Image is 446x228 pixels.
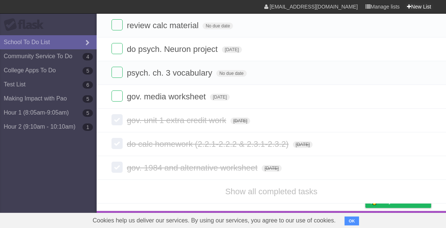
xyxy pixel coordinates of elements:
[222,46,242,53] span: [DATE]
[111,138,123,149] label: Done
[85,213,343,228] span: Cookies help us deliver our services. By using our services, you agree to our use of cookies.
[111,67,123,78] label: Done
[225,187,317,196] a: Show all completed tasks
[83,109,93,117] b: 5
[216,70,246,77] span: No due date
[230,118,251,124] span: [DATE]
[345,217,359,225] button: OK
[83,67,93,75] b: 5
[127,163,259,172] span: gov. 1984 and alternative worksheet
[262,165,282,172] span: [DATE]
[111,90,123,102] label: Done
[111,114,123,125] label: Done
[127,139,290,149] span: do calc homework (2.2.1-2.2.2 & 2.3.1-2.3.2)
[293,141,313,148] span: [DATE]
[381,195,427,208] span: Buy me a coffee
[127,68,214,77] span: psych. ch. 3 vocabulary
[83,53,93,60] b: 4
[127,92,207,101] span: gov. media worksheet
[127,116,228,125] span: gov. unit 1 extra credit work
[111,19,123,30] label: Done
[83,95,93,103] b: 5
[127,21,200,30] span: review calc material
[127,44,220,54] span: do psych. Neuron project
[83,81,93,89] b: 6
[203,23,233,29] span: No due date
[4,18,48,32] div: Flask
[111,43,123,54] label: Done
[83,123,93,131] b: 1
[111,162,123,173] label: Done
[210,94,230,100] span: [DATE]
